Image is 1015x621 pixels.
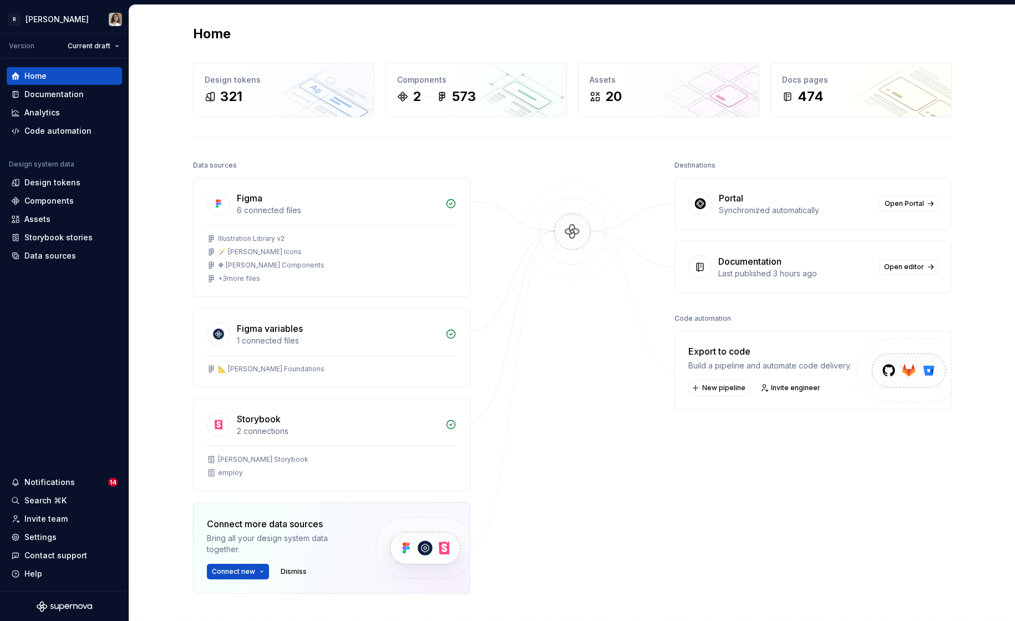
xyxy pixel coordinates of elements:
button: Contact support [7,547,122,564]
span: Connect new [212,567,255,576]
svg: Supernova Logo [37,601,92,612]
a: Components2573 [385,63,567,117]
div: Docs pages [782,74,940,85]
div: 20 [605,88,622,105]
a: Storybook stories [7,229,122,246]
button: Current draft [63,38,124,54]
a: Figma variables1 connected files📐 [PERSON_NAME] Foundations [193,308,470,387]
button: Search ⌘K [7,492,122,509]
div: Components [24,195,74,206]
div: Design system data [9,160,74,169]
div: Settings [24,532,57,543]
div: Connect more data sources [207,517,357,531]
div: 474 [798,88,824,105]
div: 📐 [PERSON_NAME] Foundations [218,365,324,373]
button: Connect new [207,564,269,579]
div: Assets [24,214,50,225]
div: R [8,13,21,26]
div: Build a pipeline and automate code delivery. [688,360,851,371]
div: Export to code [688,345,851,358]
button: Dismiss [276,564,312,579]
div: Documentation [718,255,781,268]
div: Synchronized automatically [719,205,873,216]
div: 🪄 [PERSON_NAME] Icons [218,248,302,256]
a: Docs pages474 [770,63,952,117]
a: Analytics [7,104,122,122]
a: Invite engineer [757,380,825,396]
button: Notifications14 [7,473,122,491]
a: Settings [7,528,122,546]
div: Components [397,74,555,85]
div: Storybook stories [24,232,93,243]
div: Code automation [674,311,731,326]
a: Figma6 connected filesIllustration Library v2🪄 [PERSON_NAME] Icons❖ [PERSON_NAME] Components+3mor... [193,178,470,297]
div: Search ⌘K [24,495,67,506]
a: Documentation [7,85,122,103]
div: Destinations [674,158,715,173]
button: Help [7,565,122,583]
button: New pipeline [688,380,750,396]
div: Design tokens [24,177,80,188]
div: Illustration Library v2 [218,234,285,243]
a: Design tokens [7,174,122,191]
a: Code automation [7,122,122,140]
div: Storybook [237,412,281,426]
span: 14 [108,478,118,487]
a: Open Portal [880,196,938,211]
div: Assets [590,74,748,85]
div: Design tokens [205,74,363,85]
div: + 3 more files [218,274,260,283]
h2: Home [193,25,231,43]
div: Data sources [193,158,237,173]
a: Invite team [7,510,122,528]
a: Storybook2 connections[PERSON_NAME] Storybookemploy [193,398,470,491]
div: Home [24,70,47,82]
div: Figma variables [237,322,303,335]
div: [PERSON_NAME] Storybook [218,455,308,464]
span: Dismiss [281,567,307,576]
div: employ [218,468,243,477]
span: New pipeline [702,383,745,392]
span: Open editor [884,262,924,271]
div: ❖ [PERSON_NAME] Components [218,261,324,270]
span: Open Portal [885,199,924,208]
div: Portal [719,191,743,205]
div: 2 [413,88,421,105]
div: 321 [220,88,242,105]
div: Documentation [24,89,84,100]
div: Analytics [24,107,60,118]
a: Assets20 [578,63,759,117]
div: Bring all your design system data together. [207,533,357,555]
div: Code automation [24,125,92,137]
span: Current draft [68,42,110,51]
a: Home [7,67,122,85]
a: Data sources [7,247,122,265]
div: Version [9,42,34,51]
div: Figma [237,191,262,205]
div: 6 connected files [237,205,439,216]
div: Data sources [24,250,76,261]
div: Help [24,568,42,579]
div: Contact support [24,550,87,561]
div: Invite team [24,513,68,524]
div: 1 connected files [237,335,439,346]
div: 573 [452,88,476,105]
span: Invite engineer [771,383,820,392]
div: Last published 3 hours ago [718,268,872,279]
div: [PERSON_NAME] [26,14,89,25]
button: R[PERSON_NAME]Sandrina pereira [2,7,126,31]
a: Components [7,192,122,210]
img: Sandrina pereira [109,13,122,26]
div: Notifications [24,477,75,488]
a: Assets [7,210,122,228]
a: Open editor [879,259,938,275]
div: 2 connections [237,426,439,437]
a: Design tokens321 [193,63,374,117]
